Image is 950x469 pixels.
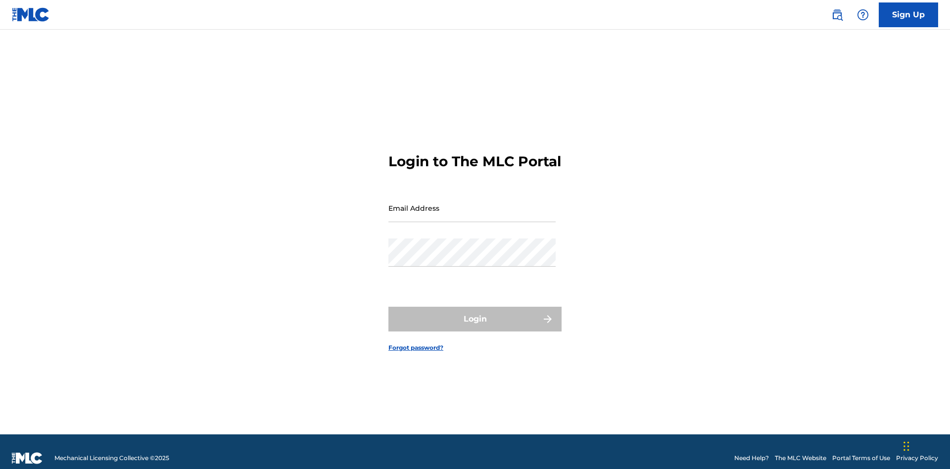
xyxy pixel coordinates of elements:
img: MLC Logo [12,7,50,22]
a: Need Help? [734,454,769,463]
img: logo [12,452,43,464]
a: Public Search [827,5,847,25]
a: Portal Terms of Use [832,454,890,463]
span: Mechanical Licensing Collective © 2025 [54,454,169,463]
img: help [857,9,869,21]
a: Sign Up [879,2,938,27]
img: search [831,9,843,21]
a: Privacy Policy [896,454,938,463]
a: Forgot password? [388,343,443,352]
a: The MLC Website [775,454,826,463]
div: Drag [903,431,909,461]
h3: Login to The MLC Portal [388,153,561,170]
div: Help [853,5,873,25]
iframe: Chat Widget [901,422,950,469]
